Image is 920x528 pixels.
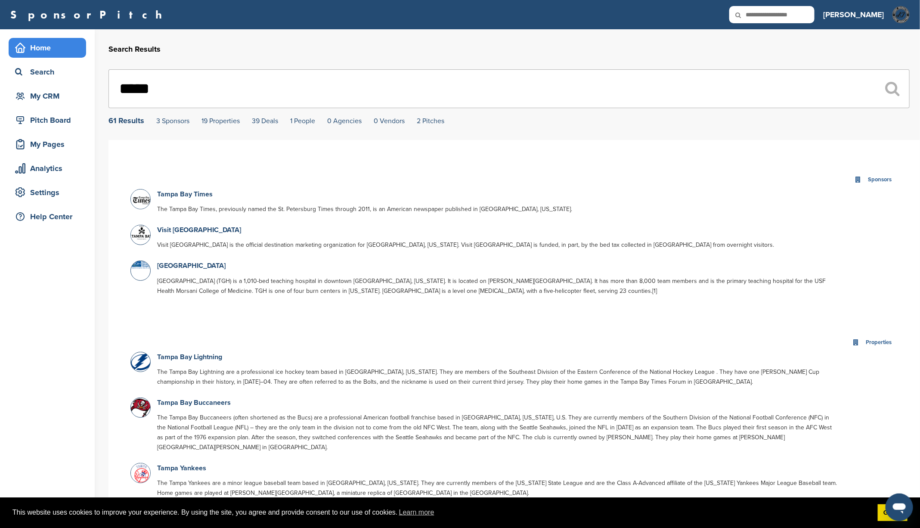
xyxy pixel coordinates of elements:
[108,43,910,55] h2: Search Results
[327,117,362,125] a: 0 Agencies
[13,88,86,104] div: My CRM
[13,137,86,152] div: My Pages
[417,117,444,125] a: 2 Pitches
[131,352,152,372] img: Open uri20141112 64162 1utm8zs?1415808019
[157,276,839,296] p: [GEOGRAPHIC_DATA] (TGH) is a 1,010-bed teaching hospital in downtown [GEOGRAPHIC_DATA], [US_STATE...
[157,226,241,234] a: Visit [GEOGRAPHIC_DATA]
[12,506,871,519] span: This website uses cookies to improve your experience. By using the site, you agree and provide co...
[878,504,908,522] a: dismiss cookie message
[131,398,152,418] img: Data?1415808545
[9,158,86,178] a: Analytics
[157,367,839,387] p: The Tampa Bay Lightning are a professional ice hockey team based in [GEOGRAPHIC_DATA], [US_STATE]...
[892,6,910,23] img: Social3 (2)
[131,225,152,240] img: Tp
[13,64,86,80] div: Search
[131,189,152,211] img: Tbt1
[157,353,222,361] a: Tampa Bay Lightning
[9,86,86,106] a: My CRM
[131,463,152,485] img: Data?1415806303
[157,261,226,270] a: [GEOGRAPHIC_DATA]
[9,183,86,202] a: Settings
[13,185,86,200] div: Settings
[290,117,315,125] a: 1 People
[866,175,894,185] div: Sponsors
[13,40,86,56] div: Home
[157,478,839,498] p: The Tampa Yankees are a minor league baseball team based in [GEOGRAPHIC_DATA], [US_STATE]. They a...
[156,117,189,125] a: 3 Sponsors
[157,398,231,407] a: Tampa Bay Buccaneers
[13,209,86,224] div: Help Center
[823,5,884,24] a: [PERSON_NAME]
[10,9,167,20] a: SponsorPitch
[9,38,86,58] a: Home
[157,204,839,214] p: The Tampa Bay Times, previously named the St. Petersburg Times through 2011, is an American newsp...
[9,110,86,130] a: Pitch Board
[13,161,86,176] div: Analytics
[157,240,839,250] p: Visit [GEOGRAPHIC_DATA] is the official destination marketing organization for [GEOGRAPHIC_DATA],...
[9,134,86,154] a: My Pages
[9,207,86,227] a: Help Center
[157,413,839,452] p: The Tampa Bay Buccaneers (often shortened as the Bucs) are a professional American football franc...
[374,117,405,125] a: 0 Vendors
[13,112,86,128] div: Pitch Board
[131,261,152,269] img: 220px tampa general logo
[823,9,884,21] h3: [PERSON_NAME]
[252,117,278,125] a: 39 Deals
[108,117,144,124] div: 61 Results
[157,464,206,472] a: Tampa Yankees
[201,117,240,125] a: 19 Properties
[157,190,213,199] a: Tampa Bay Times
[886,494,913,521] iframe: Button to launch messaging window
[864,338,894,348] div: Properties
[9,62,86,82] a: Search
[398,506,436,519] a: learn more about cookies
